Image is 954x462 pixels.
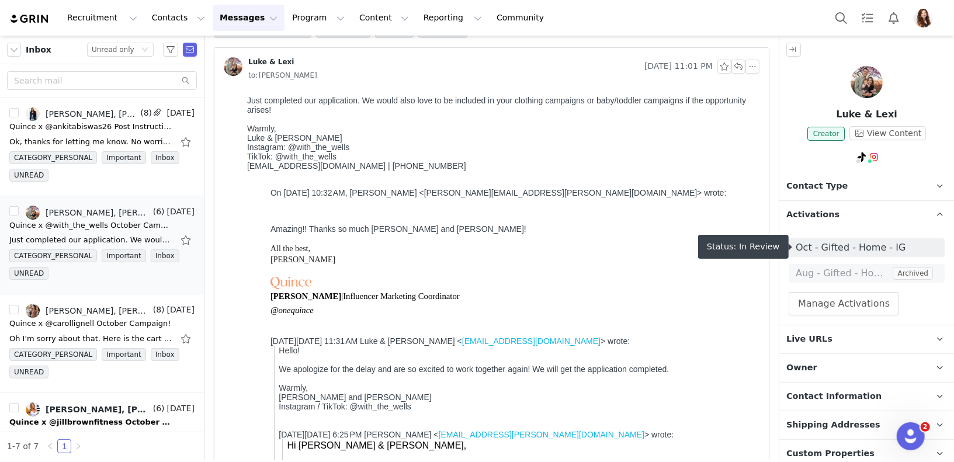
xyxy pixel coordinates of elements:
div: Instagram: @with_the_wells [5,51,512,61]
div: TikTok: @with_the_wells [5,61,512,70]
div: Hello! [36,255,489,264]
div: [PERSON_NAME], [PERSON_NAME], [PERSON_NAME] [46,306,151,315]
i: icon: right [75,443,82,450]
span: Best wishes, [45,429,98,439]
img: S-8h0mOJl1a9fwQ5z6uf5LINTrpgYDPgnOoWM59mXLLFZlVm5Su9azaImrZL8Go-G6i4XQ3UitkBr7lNdvxDHmEhY-O9AZR3n... [28,186,69,198]
input: Search mail [7,71,197,90]
span: (6) [151,402,165,415]
span: [DATE] 11:01 PM [644,60,713,74]
div: Quince x @carollignell October Campaign! [9,318,171,329]
button: Profile [907,9,945,27]
iframe: Intercom live chat [897,422,925,450]
span: Hi [PERSON_NAME] & [PERSON_NAME], [45,349,224,359]
i: @onequince [28,214,71,224]
button: Reporting [417,5,489,31]
li: 1-7 of 7 [7,439,39,453]
span: | [28,200,100,210]
span: CATEGORY_PERSONAL [9,249,97,262]
button: Content [352,5,416,31]
div: [PERSON_NAME], [PERSON_NAME] & [PERSON_NAME] [46,208,151,217]
span: CATEGORY_PERSONAL [9,151,97,164]
span: Inbox [151,249,179,262]
img: b3d23fa1-1036-4c25-94b2-dc242f9c6c63.jpg [26,304,40,318]
span: Aug - Gifted - Home - IG [796,266,890,280]
a: Luke & Lexi [224,57,294,76]
li: Previous Page [43,439,57,453]
span: (8) [138,107,152,119]
span: (6) [151,206,165,218]
img: 8e0c5564-82a9-451d-b855-b1b342ef7cce--s.jpg [26,402,40,416]
a: [EMAIL_ADDRESS][PERSON_NAME][DOMAIN_NAME] [196,339,402,348]
div: [PERSON_NAME], [PERSON_NAME], [PERSON_NAME] [46,109,138,119]
div: Luke & Lexi [248,57,294,67]
span: Inbox [26,44,51,56]
span: Send Email [183,43,197,57]
a: Tasks [855,5,880,31]
i: icon: left [47,443,54,450]
span: Influencer Marketing Coordinator [100,200,217,210]
button: Manage Activations [789,292,899,315]
div: Unread only [92,43,134,56]
div: Hi, It's 1205 S Wooster St. Los Angeles, CA 90035 Thank you 🙏 Jill Brown Health, Fitness & Nutrit... [9,431,173,443]
div: We apologize for the delay and are so excited to work together again! We will get the application... [36,273,489,283]
div: Luke & Lexi [DATE] 11:01 PMto:[PERSON_NAME] [214,48,769,91]
span: Shipping Addresses [786,419,880,432]
a: 1 [58,440,71,453]
a: [PERSON_NAME], [PERSON_NAME], [PERSON_NAME] [26,304,151,318]
div: [DATE][DATE] 6:25 PM [PERSON_NAME] < > wrote: [36,339,489,348]
div: [PERSON_NAME] and [PERSON_NAME] [36,301,489,311]
span: (8) [151,304,165,316]
img: grin logo [9,13,50,25]
span: UNREAD [9,169,48,182]
img: ca0c12d4-76e5-4f5b-aa65-846a5d0db9a6.jpg [26,107,40,121]
div: Oh I'm sorry about that. Here is the cart link. https://www.quince.com/cart Thanks you On Sep 29,... [9,333,173,345]
blockquote: On [DATE] 10:32 AM, [PERSON_NAME] <[PERSON_NAME][EMAIL_ADDRESS][PERSON_NAME][DOMAIN_NAME]> wrote: [28,97,489,116]
span: Archived [893,267,933,280]
button: Search [828,5,854,31]
button: Recruitment [60,5,144,31]
b: [PERSON_NAME] [28,200,99,210]
div: Quince x @jillbrownfitness October Campaign! [9,416,173,428]
span: Owner [786,362,817,374]
a: [EMAIL_ADDRESS][DOMAIN_NAME] [220,245,358,255]
button: Messages [213,5,285,31]
span: Oct - Gifted - Home - IG [796,241,938,255]
a: Community [490,5,556,31]
span: UNREAD [9,267,48,280]
button: Program [285,5,352,31]
li: 1 [57,439,71,453]
div: Ok, thanks for letting me know. No worries, the brown works. But I am traveling starting day afte... [9,136,173,148]
span: Important [102,249,146,262]
span: Important [102,348,146,361]
font: [PERSON_NAME] [28,164,93,173]
div: Amazing!! Thanks so much [PERSON_NAME] and [PERSON_NAME]! [28,133,489,143]
div: Just completed our application. We would also love to be included in your clothing campaigns or b... [9,234,173,246]
div: [PERSON_NAME], [PERSON_NAME], [PERSON_NAME] [46,405,151,414]
div: [DATE][DATE] 11:31 AM Luke & [PERSON_NAME] < > wrote: [28,245,489,255]
div: Warmly, [5,33,512,79]
div: Instagram / TikTok: @with_the_wells [36,311,489,320]
button: Contacts [145,5,212,31]
span: Live URLs [786,333,832,346]
button: View Content [849,126,926,140]
a: [PERSON_NAME], [PERSON_NAME], [PERSON_NAME] [26,107,138,121]
div: Luke & [PERSON_NAME] [5,42,512,51]
li: Next Page [71,439,85,453]
img: instagram.svg [869,152,879,162]
p: Luke & Lexi [779,107,954,121]
i: icon: search [182,77,190,85]
span: I just wanted to send one last email since I haven't heard back from you! I'd love to work with y... [45,369,484,400]
div: Quince x @with_the_wells October Campaign! [9,220,173,231]
span: UNREAD [9,366,48,378]
font: All the best, [28,153,68,162]
span: Let me know if you have any questions! [45,409,209,419]
em: You will be able to use your link to join anytime between now and [DATE]. [122,390,426,400]
span: Contact Type [786,180,848,193]
span: 2 [921,422,930,432]
a: [PERSON_NAME], [PERSON_NAME], [PERSON_NAME] [26,402,151,416]
div: Warmly, [36,292,489,320]
span: CATEGORY_PERSONAL [9,348,97,361]
span: Contact Information [786,390,882,403]
button: Notifications [881,5,907,31]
